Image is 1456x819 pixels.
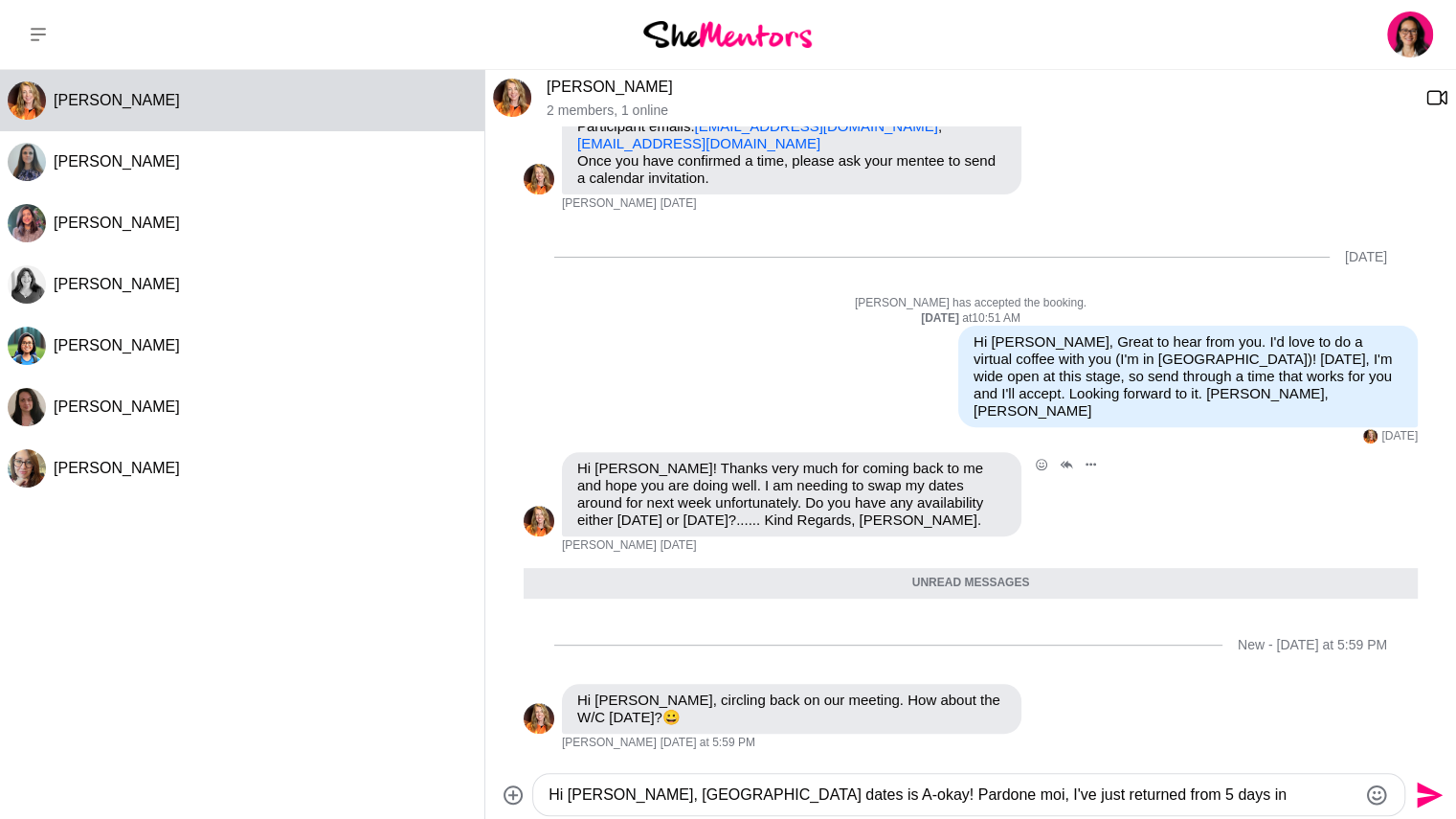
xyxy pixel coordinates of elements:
div: Miranda Bozic [524,506,554,536]
img: M [524,506,554,536]
div: Jill Absolom [8,204,46,242]
div: Sophia [8,327,46,365]
span: [PERSON_NAME] [54,153,180,170]
span: [PERSON_NAME] [562,196,657,212]
img: J [8,204,46,242]
img: She Mentors Logo [643,21,812,47]
span: [PERSON_NAME] [562,736,657,751]
textarea: Type your message [549,784,1356,807]
div: Miranda Bozic [524,703,554,734]
button: Open Reaction Selector [1029,452,1054,477]
button: Open Message Actions Menu [1079,452,1104,477]
time: 2025-08-06T00:58:10.526Z [1381,429,1418,444]
button: Emoji picker [1365,784,1388,807]
p: Hi [PERSON_NAME]! Thanks very much for coming back to me and hope you are doing well. I am needin... [577,460,1006,529]
div: Unread messages [524,568,1418,599]
div: Courtney McCloud [8,449,46,488]
div: Miranda Bozic [8,81,46,120]
p: Once you have confirmed a time, please ask your mentee to send a calendar invitation. [577,152,1006,187]
div: Miranda Bozic [1363,429,1378,444]
a: [EMAIL_ADDRESS][DOMAIN_NAME] [577,135,820,151]
div: Sally Youngman [8,388,46,426]
img: M [493,79,531,117]
button: Open Thread [1054,452,1079,477]
span: [PERSON_NAME] [54,460,180,476]
img: Jackie Kuek [1387,11,1433,57]
button: Send [1405,773,1448,816]
img: S [8,388,46,426]
span: [PERSON_NAME] [54,276,180,292]
span: [PERSON_NAME] [54,337,180,353]
div: at 10:51 AM [524,311,1418,327]
div: Miranda Bozic [524,164,554,194]
span: [PERSON_NAME] [54,398,180,415]
p: [PERSON_NAME] has accepted the booking. [524,296,1418,311]
span: 😀 [662,709,681,725]
div: Miranda Bozic [493,79,531,117]
img: M [524,164,554,194]
img: M [8,81,46,120]
a: [EMAIL_ADDRESS][DOMAIN_NAME] [695,118,938,134]
img: M [1363,429,1378,444]
img: A [8,143,46,181]
div: New - [DATE] at 5:59 PM [1238,637,1387,653]
span: [PERSON_NAME] [54,92,180,108]
a: [PERSON_NAME] [547,79,673,95]
img: J [8,265,46,304]
div: [DATE] [1345,249,1387,265]
div: Alison Renwick [8,143,46,181]
img: S [8,327,46,365]
time: 2025-08-04T01:27:58.509Z [661,196,697,212]
time: 2025-08-06T11:18:50.987Z [661,538,697,554]
p: 2 members , 1 online [547,102,1410,119]
time: 2025-08-12T07:59:53.971Z [661,736,755,751]
p: Hi [PERSON_NAME], Great to hear from you. I'd love to do a virtual coffee with you (I'm in [GEOGR... [974,333,1402,420]
strong: [DATE] [921,311,962,325]
span: [PERSON_NAME] [54,215,180,231]
img: M [524,703,554,734]
img: C [8,449,46,488]
p: Hi [PERSON_NAME], circling back on our meeting. How about the W/C [DATE]? [577,692,1006,726]
div: Jenni Harding [8,265,46,304]
span: [PERSON_NAME] [562,538,657,554]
